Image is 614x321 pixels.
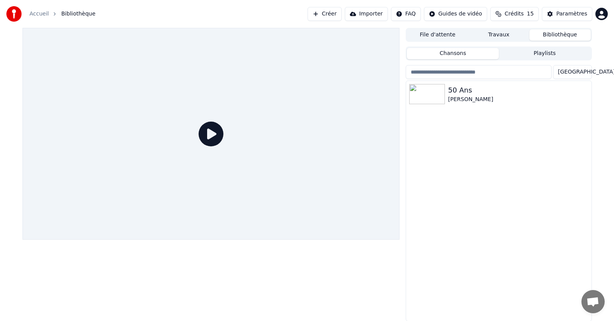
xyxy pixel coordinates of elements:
button: File d'attente [407,29,468,41]
button: Guides de vidéo [424,7,487,21]
button: Chansons [407,48,499,59]
img: youka [6,6,22,22]
button: Travaux [468,29,529,41]
span: 15 [527,10,534,18]
button: Crédits15 [490,7,539,21]
nav: breadcrumb [29,10,95,18]
button: Créer [308,7,342,21]
div: Ouvrir le chat [581,290,605,313]
a: Accueil [29,10,49,18]
button: FAQ [391,7,421,21]
div: Paramètres [556,10,587,18]
div: [PERSON_NAME] [448,96,588,103]
span: Bibliothèque [61,10,95,18]
span: Crédits [505,10,524,18]
button: Paramètres [542,7,592,21]
button: Importer [345,7,388,21]
div: 50 Ans [448,85,588,96]
button: Bibliothèque [529,29,591,41]
button: Playlists [499,48,591,59]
